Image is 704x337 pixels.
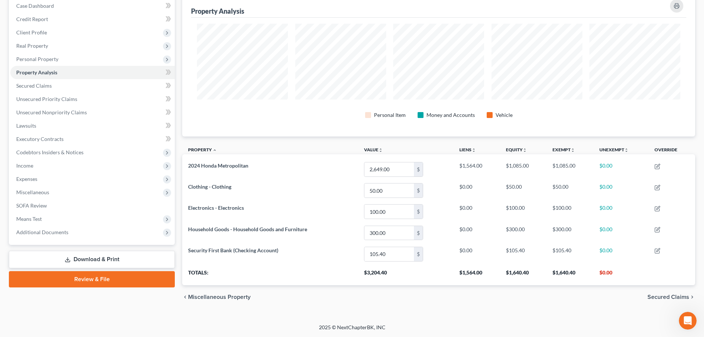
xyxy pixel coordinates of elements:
[364,147,383,152] a: Valueunfold_more
[182,294,188,300] i: chevron_left
[500,264,547,285] th: $1,640.40
[182,264,358,285] th: Totals:
[374,111,406,119] div: Personal Item
[11,242,17,248] button: Emoji picker
[500,201,547,222] td: $100.00
[599,147,629,152] a: Unexemptunfold_more
[16,43,48,49] span: Real Property
[10,119,175,132] a: Lawsuits
[182,294,251,300] button: chevron_left Miscellaneous Property
[414,226,423,240] div: $
[547,222,593,243] td: $300.00
[6,58,142,152] div: Katie says…
[547,159,593,180] td: $1,085.00
[453,201,500,222] td: $0.00
[364,226,414,240] input: 0.00
[414,247,423,261] div: $
[10,132,175,146] a: Executory Contracts
[500,159,547,180] td: $1,085.00
[459,147,476,152] a: Liensunfold_more
[647,294,695,300] button: Secured Claims chevron_right
[142,324,563,337] div: 2025 © NextChapterBK, INC
[496,111,513,119] div: Vehicle
[10,199,175,212] a: SOFA Review
[547,201,593,222] td: $100.00
[10,106,175,119] a: Unsecured Nonpriority Claims
[6,58,121,136] div: 🚨ATTN: [GEOGRAPHIC_DATA] of [US_STATE]The court has added a new Credit Counseling Field that we n...
[594,243,649,264] td: $0.00
[16,216,42,222] span: Means Test
[188,147,217,152] a: Property expand_less
[16,229,68,235] span: Additional Documents
[16,162,33,169] span: Income
[364,205,414,219] input: 0.00
[16,176,37,182] span: Expenses
[358,264,453,285] th: $3,204.40
[16,149,84,155] span: Codebtors Insiders & Notices
[364,162,414,176] input: 0.00
[10,92,175,106] a: Unsecured Priority Claims
[547,264,593,285] th: $1,640.40
[9,271,175,287] a: Review & File
[506,147,527,152] a: Equityunfold_more
[378,148,383,152] i: unfold_more
[21,4,33,16] img: Profile image for Katie
[647,294,689,300] span: Secured Claims
[414,183,423,198] div: $
[188,226,307,232] span: Household Goods - Household Goods and Furniture
[36,9,69,17] p: Active 1h ago
[10,66,175,79] a: Property Analysis
[500,180,547,201] td: $50.00
[364,247,414,261] input: 0.00
[500,222,547,243] td: $300.00
[130,3,143,16] div: Close
[16,56,58,62] span: Personal Property
[188,247,278,253] span: Security First Bank (Checking Account)
[16,202,47,209] span: SOFA Review
[16,3,54,9] span: Case Dashboard
[188,294,251,300] span: Miscellaneous Property
[426,111,475,119] div: Money and Accounts
[47,242,53,248] button: Start recording
[453,264,500,285] th: $1,564.00
[10,79,175,92] a: Secured Claims
[188,183,231,190] span: Clothing - Clothing
[36,4,84,9] h1: [PERSON_NAME]
[12,63,105,76] b: 🚨ATTN: [GEOGRAPHIC_DATA] of [US_STATE]
[23,242,29,248] button: Gif picker
[679,312,697,330] iframe: Intercom live chat
[547,243,593,264] td: $105.40
[364,183,414,198] input: 0.00
[6,227,142,239] textarea: Message…
[188,205,244,211] span: Electronics - Electronics
[414,205,423,219] div: $
[9,251,175,268] a: Download & Print
[594,201,649,222] td: $0.00
[453,159,500,180] td: $1,564.00
[552,147,575,152] a: Exemptunfold_more
[12,137,74,142] div: [PERSON_NAME] • 36m ago
[414,162,423,176] div: $
[453,243,500,264] td: $0.00
[453,222,500,243] td: $0.00
[594,180,649,201] td: $0.00
[188,162,248,169] span: 2024 Honda Metropolitan
[624,148,629,152] i: unfold_more
[594,159,649,180] td: $0.00
[571,148,575,152] i: unfold_more
[689,294,695,300] i: chevron_right
[10,13,175,26] a: Credit Report
[16,96,77,102] span: Unsecured Priority Claims
[212,148,217,152] i: expand_less
[16,82,52,89] span: Secured Claims
[16,122,36,129] span: Lawsuits
[116,3,130,17] button: Home
[523,148,527,152] i: unfold_more
[12,81,115,131] div: The court has added a new Credit Counseling Field that we need to update upon filing. Please remo...
[453,180,500,201] td: $0.00
[16,16,48,22] span: Credit Report
[35,242,41,248] button: Upload attachment
[594,264,649,285] th: $0.00
[16,136,64,142] span: Executory Contracts
[16,189,49,195] span: Miscellaneous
